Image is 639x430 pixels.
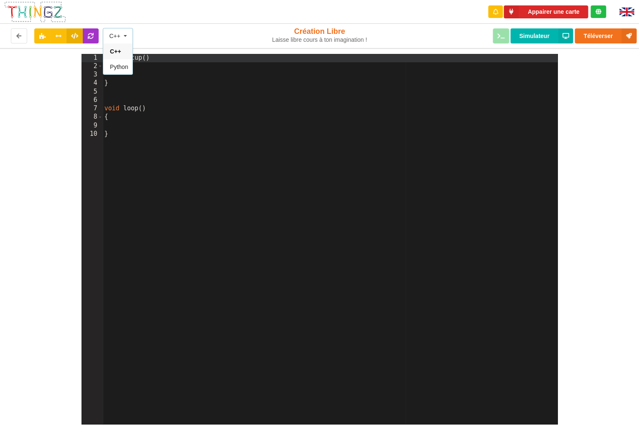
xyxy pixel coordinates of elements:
button: Appairer une carte [504,5,588,18]
button: Simulateur [510,28,573,43]
div: Création Libre [265,27,374,43]
div: 3 [81,71,103,79]
img: thingz_logo.png [4,1,66,23]
div: Tu es connecté au serveur de création de Thingz [591,5,606,18]
div: 5 [81,88,103,96]
span: C++ [110,48,121,55]
span: Python [110,64,128,70]
div: 2 [81,62,103,71]
div: 8 [81,113,103,121]
div: 9 [81,122,103,130]
div: 7 [81,104,103,113]
div: 1 [81,54,103,62]
img: gb.png [619,8,634,16]
div: Laisse libre cours à ton imagination ! [265,36,374,43]
div: 4 [81,79,103,87]
div: C++ [109,33,120,39]
div: 6 [81,96,103,104]
button: Téléverser [575,28,636,43]
div: 10 [81,130,103,138]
